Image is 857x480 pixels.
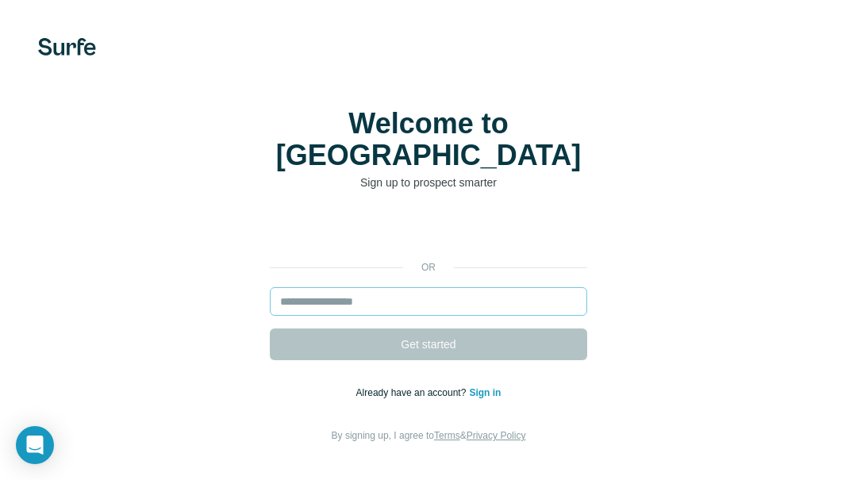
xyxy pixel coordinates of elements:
span: Already have an account? [356,387,470,398]
iframe: Sign in with Google Button [262,214,595,249]
div: Open Intercom Messenger [16,426,54,464]
h1: Welcome to [GEOGRAPHIC_DATA] [270,108,587,171]
span: By signing up, I agree to & [332,430,526,441]
p: or [403,260,454,275]
a: Terms [434,430,460,441]
p: Sign up to prospect smarter [270,175,587,190]
img: Surfe's logo [38,38,96,56]
a: Privacy Policy [467,430,526,441]
a: Sign in [469,387,501,398]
